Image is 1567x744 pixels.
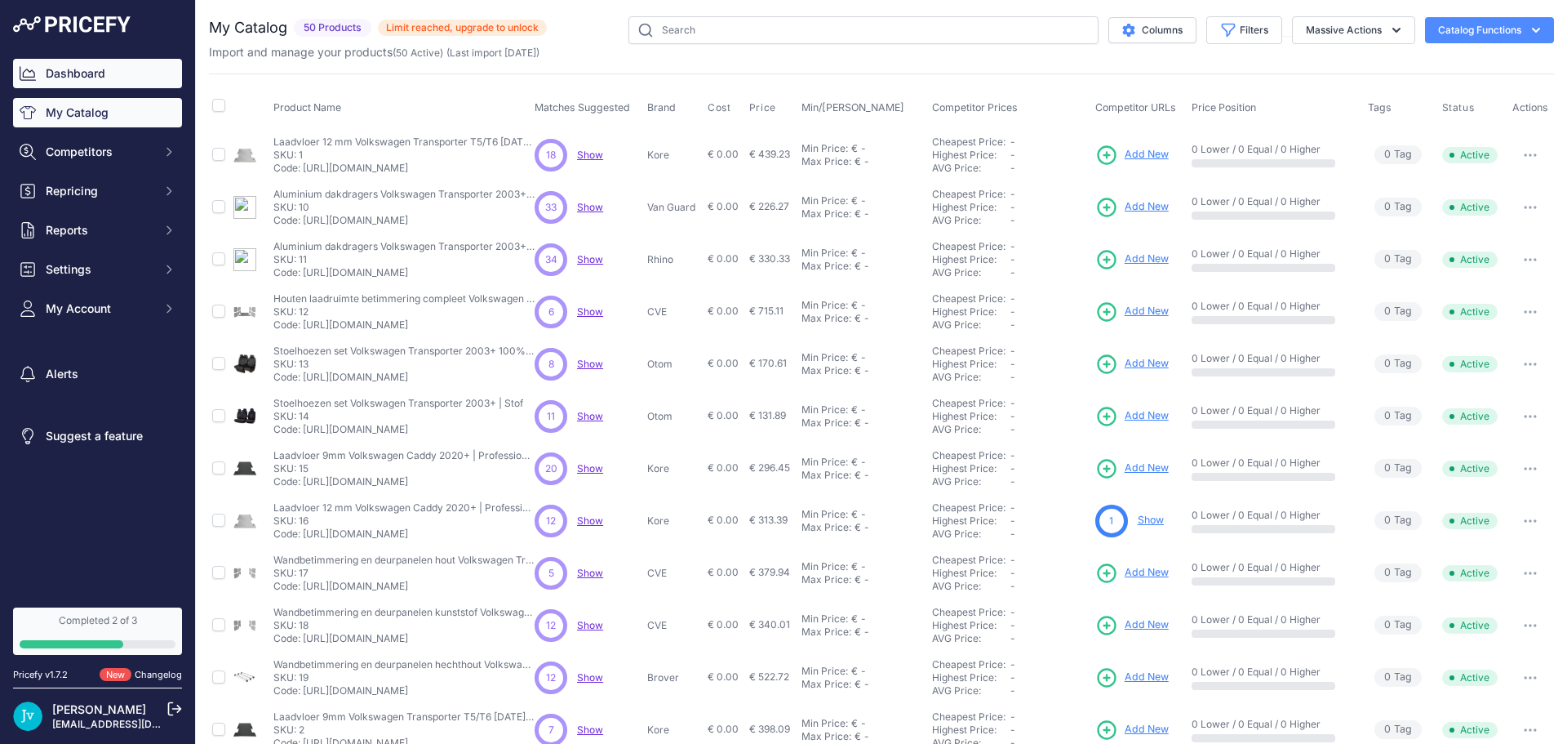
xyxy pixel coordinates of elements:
[858,299,866,312] div: -
[273,188,535,201] p: Aluminium dakdragers Volkswagen Transporter 2003+ | Van Guard
[273,528,535,541] p: Code: [URL][DOMAIN_NAME]
[1010,567,1015,579] span: -
[1095,405,1169,428] a: Add New
[932,240,1005,252] a: Cheapest Price:
[1374,459,1422,478] span: Tag
[749,461,790,474] span: € 296.45
[801,417,851,430] div: Max Price:
[548,357,554,372] span: 8
[1125,722,1169,737] span: Add New
[851,560,858,573] div: €
[577,567,603,579] a: Show
[1425,17,1554,43] button: Catalog Functions
[273,292,535,305] p: Houten laadruimte betimmering compleet Volkswagen Transporter [DATE]-[DATE] | Basic pakket
[1010,136,1015,148] span: -
[801,101,904,114] span: Min/[PERSON_NAME]
[273,266,535,279] p: Code: [URL][DOMAIN_NAME]
[647,567,701,580] p: CVE
[547,409,555,424] span: 11
[932,214,1010,227] div: AVG Price:
[1010,554,1015,566] span: -
[1384,513,1391,528] span: 0
[801,142,848,155] div: Min Price:
[1095,614,1169,637] a: Add New
[273,567,535,580] p: SKU: 17
[273,423,523,436] p: Code: [URL][DOMAIN_NAME]
[1010,188,1015,200] span: -
[858,560,866,573] div: -
[861,260,869,273] div: -
[577,515,603,527] a: Show
[1125,147,1169,163] span: Add New
[801,155,851,168] div: Max Price:
[708,101,734,114] button: Cost
[1374,302,1422,321] span: Tag
[273,371,535,384] p: Code: [URL][DOMAIN_NAME]
[932,345,1005,357] a: Cheapest Price:
[52,702,146,716] a: [PERSON_NAME]
[647,149,701,162] p: Kore
[13,59,182,588] nav: Sidebar
[749,252,790,265] span: € 330.33
[1442,147,1498,163] span: Active
[932,711,1005,723] a: Cheapest Price:
[546,148,556,163] span: 18
[932,449,1005,461] a: Cheapest Price:
[708,305,739,317] span: € 0.00
[749,200,789,212] span: € 226.27
[273,149,535,162] p: SKU: 1
[1125,617,1169,633] span: Add New
[273,554,535,567] p: Wandbetimmering en deurpanelen hout Volkswagen Transporter [DATE]-[DATE]
[855,312,861,325] div: €
[858,403,866,417] div: -
[858,194,866,207] div: -
[861,364,869,377] div: -
[46,301,153,317] span: My Account
[1442,356,1498,372] span: Active
[851,403,858,417] div: €
[577,149,603,161] a: Show
[932,501,1005,514] a: Cheapest Price:
[273,101,341,114] span: Product Name
[801,299,848,312] div: Min Price:
[273,449,535,462] p: Laadvloer 9mm Volkswagen Caddy 2020+ | Professional
[1010,149,1015,161] span: -
[20,614,175,627] div: Completed 2 of 3
[851,194,858,207] div: €
[1442,199,1498,216] span: Active
[858,508,866,521] div: -
[1384,461,1391,476] span: 0
[1442,304,1498,320] span: Active
[858,351,866,364] div: -
[1010,371,1015,383] span: -
[932,266,1010,279] div: AVG Price:
[858,142,866,155] div: -
[1192,143,1352,156] p: 0 Lower / 0 Equal / 0 Higher
[801,508,848,521] div: Min Price:
[1374,145,1422,164] span: Tag
[13,137,182,167] button: Competitors
[1010,410,1015,422] span: -
[861,155,869,168] div: -
[1010,201,1015,213] span: -
[932,149,1010,162] div: Highest Price:
[135,669,182,680] a: Changelog
[801,521,851,534] div: Max Price:
[1192,509,1352,522] p: 0 Lower / 0 Equal / 0 Higher
[647,305,701,319] p: CVE
[932,528,1010,541] div: AVG Price:
[1095,562,1169,585] a: Add New
[801,260,851,273] div: Max Price:
[577,305,603,318] a: Show
[858,456,866,469] div: -
[708,461,739,474] span: € 0.00
[861,417,869,430] div: -
[13,176,182,206] button: Repricing
[1010,214,1015,226] span: -
[708,409,739,421] span: € 0.00
[577,671,603,684] a: Show
[708,200,739,212] span: € 0.00
[855,260,861,273] div: €
[1010,423,1015,435] span: -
